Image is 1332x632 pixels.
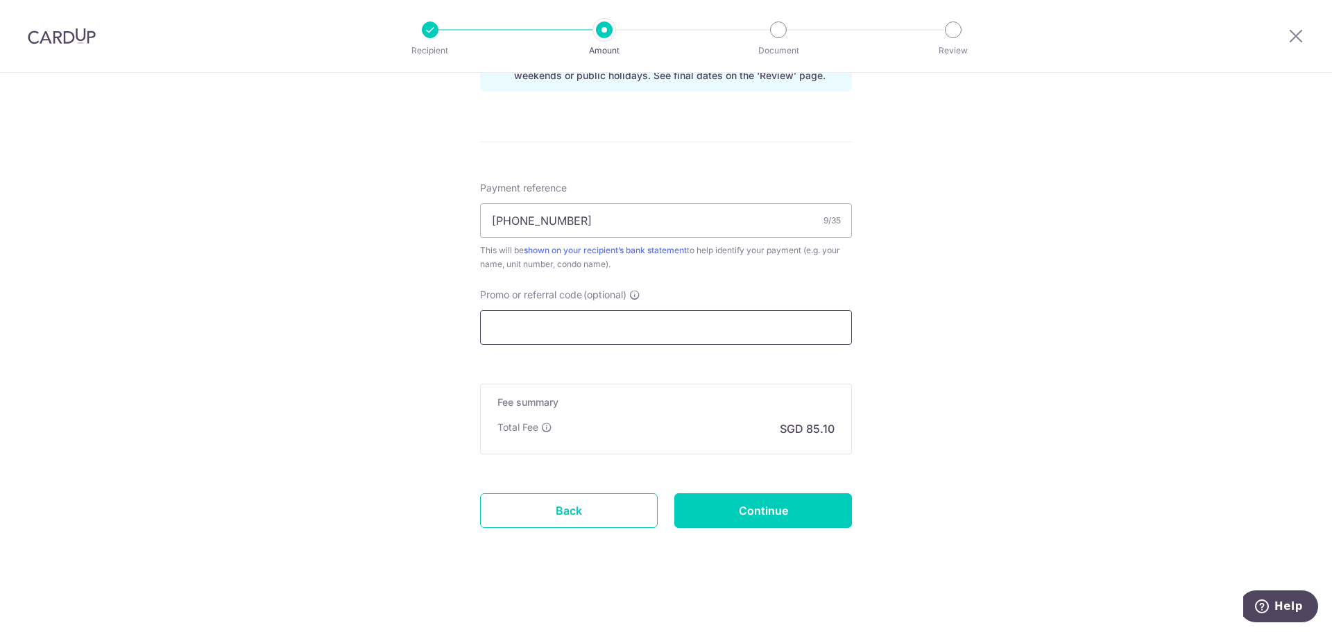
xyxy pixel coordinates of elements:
[480,493,658,528] a: Back
[902,44,1005,58] p: Review
[780,420,835,437] p: SGD 85.10
[379,44,481,58] p: Recipient
[480,181,567,195] span: Payment reference
[823,214,841,228] div: 9/35
[674,493,852,528] input: Continue
[524,245,687,255] a: shown on your recipient’s bank statement
[28,28,96,44] img: CardUp
[553,44,656,58] p: Amount
[583,288,626,302] span: (optional)
[480,244,852,271] div: This will be to help identify your payment (e.g. your name, unit number, condo name).
[497,420,538,434] p: Total Fee
[497,395,835,409] h5: Fee summary
[1243,590,1318,625] iframe: Opens a widget where you can find more information
[727,44,830,58] p: Document
[480,288,582,302] span: Promo or referral code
